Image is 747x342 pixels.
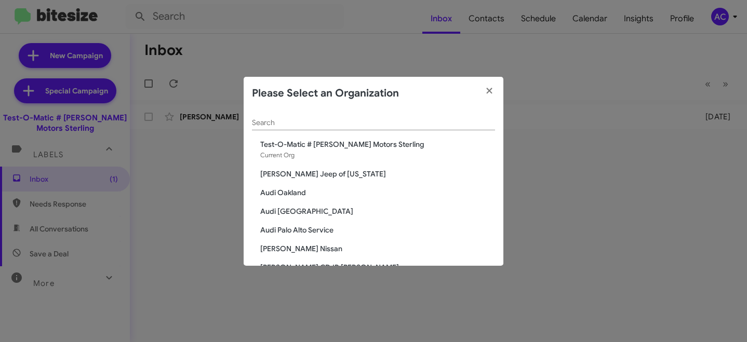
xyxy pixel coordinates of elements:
span: Audi Palo Alto Service [260,225,495,235]
h2: Please Select an Organization [252,85,399,102]
span: [PERSON_NAME] CDJR [PERSON_NAME] [260,262,495,272]
span: Audi [GEOGRAPHIC_DATA] [260,206,495,216]
span: [PERSON_NAME] Nissan [260,243,495,254]
span: Audi Oakland [260,187,495,198]
span: [PERSON_NAME] Jeep of [US_STATE] [260,169,495,179]
span: Current Org [260,151,295,159]
span: Test-O-Matic # [PERSON_NAME] Motors Sterling [260,139,495,149]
